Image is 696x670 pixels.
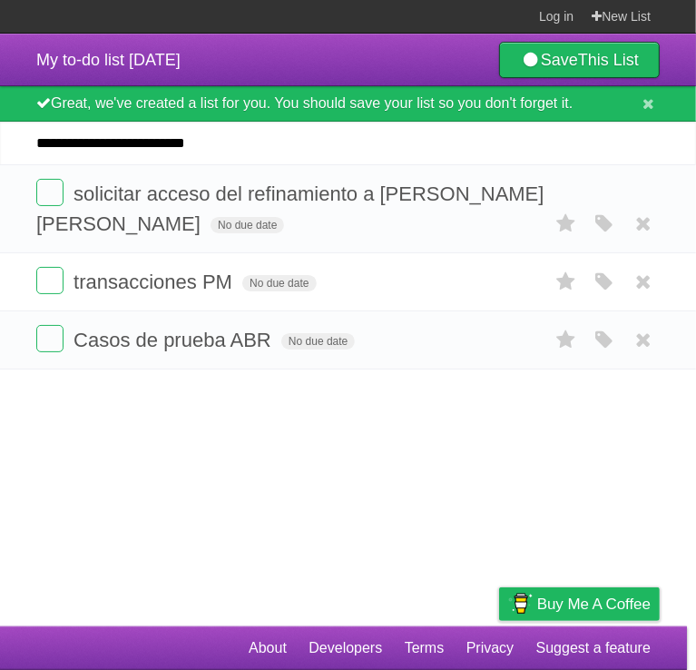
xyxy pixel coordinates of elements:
label: Star task [549,267,583,297]
a: SaveThis List [499,42,660,78]
label: Done [36,179,64,206]
label: Done [36,267,64,294]
span: No due date [281,333,355,350]
img: Buy me a coffee [508,588,533,619]
span: Buy me a coffee [537,588,651,620]
label: Star task [549,325,583,355]
span: No due date [242,275,316,291]
a: About [249,631,287,665]
span: solicitar acceso del refinamiento a [PERSON_NAME] [PERSON_NAME] [36,182,544,235]
b: This List [578,51,639,69]
a: Suggest a feature [536,631,651,665]
label: Star task [549,209,583,239]
a: Privacy [466,631,514,665]
a: Developers [309,631,382,665]
span: No due date [211,217,284,233]
span: My to-do list [DATE] [36,51,181,69]
span: transacciones PM [74,271,237,293]
label: Done [36,325,64,352]
span: Casos de prueba ABR [74,329,276,351]
a: Terms [405,631,445,665]
a: Buy me a coffee [499,587,660,621]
